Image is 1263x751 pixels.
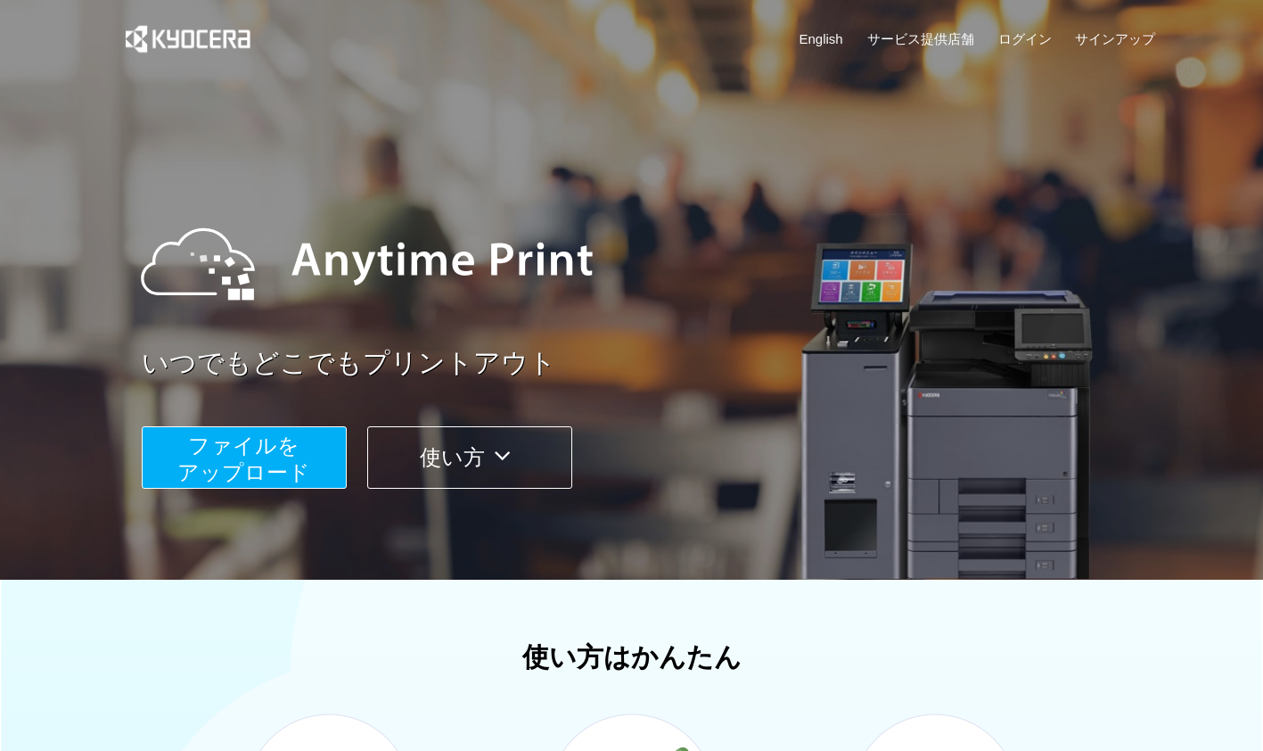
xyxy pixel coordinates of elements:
[142,344,1167,383] a: いつでもどこでもプリントアウト
[867,29,974,48] a: サービス提供店舗
[1075,29,1155,48] a: サインアップ
[177,433,310,484] span: ファイルを ​​アップロード
[367,426,572,489] button: 使い方
[998,29,1052,48] a: ログイン
[800,29,843,48] a: English
[142,426,347,489] button: ファイルを​​アップロード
